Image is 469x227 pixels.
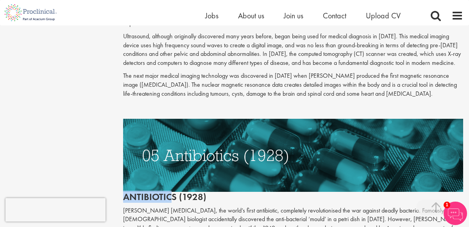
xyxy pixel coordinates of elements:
a: Join us [284,11,303,21]
a: Jobs [205,11,218,21]
a: Contact [323,11,346,21]
a: Upload CV [366,11,401,21]
iframe: reCAPTCHA [5,198,106,222]
h2: Antibiotics (1928) [123,119,463,202]
img: antibiotics [123,119,463,192]
p: Ultrasound, although originally discovered many years before, began being used for medical diagno... [123,32,463,68]
span: 1 [444,202,450,208]
img: Chatbot [444,202,467,225]
p: The next major medical imaging technology was discovered in [DATE] when [PERSON_NAME] produced th... [123,71,463,98]
a: About us [238,11,264,21]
